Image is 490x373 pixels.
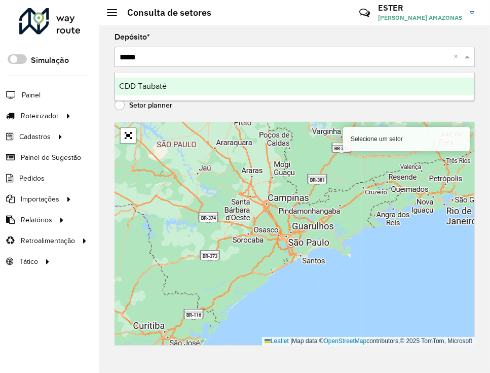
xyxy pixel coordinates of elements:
[290,337,292,345] span: |
[262,337,475,346] div: Map data © contributors,© 2025 TomTom, Microsoft
[115,72,475,101] ng-dropdown-panel: Options list
[21,235,75,246] span: Retroalimentação
[115,31,150,43] label: Depósito
[324,337,367,345] a: OpenStreetMap
[31,54,69,66] label: Simulação
[354,2,375,24] a: Contato Rápido
[265,337,289,345] a: Leaflet
[22,90,41,100] span: Painel
[454,51,462,63] span: Clear all
[19,256,38,267] span: Tático
[21,194,59,205] span: Importações
[343,127,470,151] div: Selecione um setor
[378,13,462,22] span: [PERSON_NAME] AMAZONAS
[19,173,45,184] span: Pedidos
[121,128,136,143] a: Abrir mapa em tela cheia
[21,111,59,121] span: Roteirizador
[115,100,172,110] label: Setor planner
[119,82,167,90] span: CDD Taubaté
[21,215,52,225] span: Relatórios
[19,131,51,142] span: Cadastros
[117,7,211,18] h2: Consulta de setores
[21,152,81,163] span: Painel de Sugestão
[378,3,462,13] h3: ESTER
